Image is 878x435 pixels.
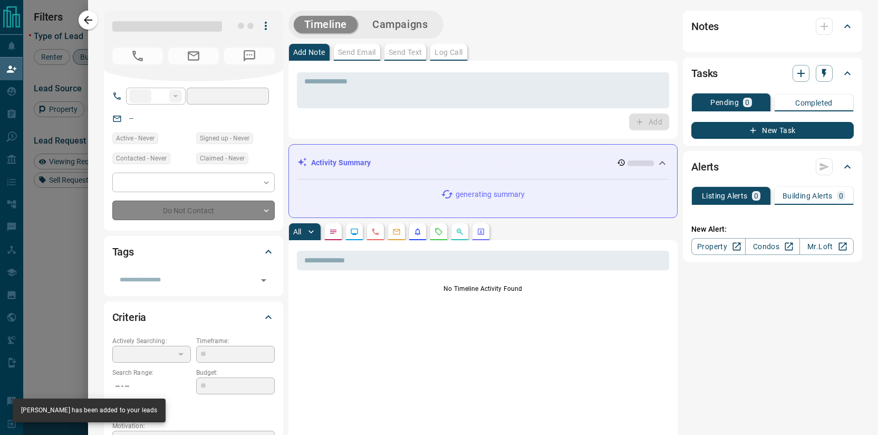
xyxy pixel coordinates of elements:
[754,192,758,200] p: 0
[795,99,833,107] p: Completed
[200,133,249,144] span: Signed up - Never
[702,192,748,200] p: Listing Alerts
[116,153,167,164] span: Contacted - Never
[112,239,275,264] div: Tags
[350,228,359,236] svg: Lead Browsing Activity
[435,228,443,236] svg: Requests
[362,16,438,33] button: Campaigns
[112,201,275,220] div: Do Not Contact
[691,238,746,255] a: Property
[691,18,719,35] h2: Notes
[371,228,380,236] svg: Calls
[21,402,157,419] div: [PERSON_NAME] has been added to your leads
[112,368,191,377] p: Search Range:
[200,153,245,164] span: Claimed - Never
[413,228,422,236] svg: Listing Alerts
[293,49,325,56] p: Add Note
[329,228,337,236] svg: Notes
[112,309,147,326] h2: Criteria
[691,158,719,175] h2: Alerts
[112,400,275,410] p: Areas Searched:
[710,99,739,106] p: Pending
[691,14,854,39] div: Notes
[297,153,669,173] div: Activity Summary
[456,189,525,200] p: generating summary
[477,228,485,236] svg: Agent Actions
[196,336,275,346] p: Timeframe:
[196,368,275,377] p: Budget:
[112,305,275,330] div: Criteria
[112,377,191,395] p: -- - --
[116,133,155,144] span: Active - Never
[112,48,163,64] span: No Number
[799,238,854,255] a: Mr.Loft
[745,99,749,106] p: 0
[293,228,302,235] p: All
[691,122,854,139] button: New Task
[112,243,134,260] h2: Tags
[839,192,843,200] p: 0
[691,65,718,82] h2: Tasks
[168,48,219,64] span: No Email
[392,228,401,236] svg: Emails
[783,192,833,200] p: Building Alerts
[129,114,133,122] a: --
[691,154,854,179] div: Alerts
[256,273,271,288] button: Open
[297,284,670,294] p: No Timeline Activity Found
[224,48,275,64] span: No Number
[112,336,191,346] p: Actively Searching:
[745,238,799,255] a: Condos
[691,224,854,235] p: New Alert:
[456,228,464,236] svg: Opportunities
[691,61,854,86] div: Tasks
[112,421,275,431] p: Motivation:
[311,157,371,168] p: Activity Summary
[294,16,358,33] button: Timeline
